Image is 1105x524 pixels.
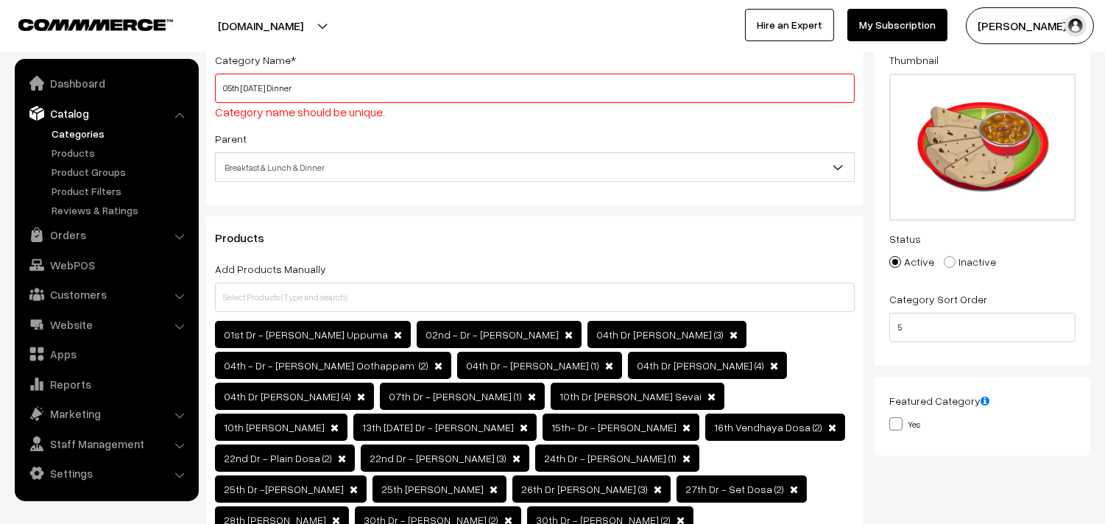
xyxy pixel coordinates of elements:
[224,390,351,403] span: 04th Dr [PERSON_NAME] (4)
[224,359,428,372] span: 04th - Dr - [PERSON_NAME] Oothappam (2)
[889,393,989,408] label: Featured Category
[215,261,326,277] label: Add Products Manually
[166,7,355,44] button: [DOMAIN_NAME]
[215,52,296,68] label: Category Name
[685,483,784,495] span: 27th Dr - Set Dosa (2)
[966,7,1094,44] button: [PERSON_NAME] s…
[18,400,194,427] a: Marketing
[889,416,920,431] label: Yes
[944,254,996,269] label: Inactive
[215,283,855,312] input: Select Products (Type and search)
[18,252,194,278] a: WebPOS
[216,155,854,180] span: Breakfast & Lunch & Dinner
[18,431,194,457] a: Staff Management
[18,70,194,96] a: Dashboard
[521,483,648,495] span: 26th Dr [PERSON_NAME] (3)
[48,202,194,218] a: Reviews & Ratings
[18,222,194,248] a: Orders
[370,452,506,464] span: 22nd Dr - [PERSON_NAME] (3)
[1065,15,1087,37] img: user
[224,483,344,495] span: 25th Dr -[PERSON_NAME]
[18,15,147,32] a: COMMMERCE
[551,421,677,433] span: 15th- Dr - [PERSON_NAME]
[18,460,194,486] a: Settings
[215,105,385,119] span: Category name should be unique.
[215,74,855,103] input: Category Name
[48,145,194,160] a: Products
[18,311,194,338] a: Website
[426,328,559,341] span: 02nd - Dr - [PERSON_NAME]
[224,328,388,341] span: 01st Dr - [PERSON_NAME] Uppuma
[381,483,484,495] span: 25th [PERSON_NAME]
[48,183,194,199] a: Product Filters
[889,52,939,68] label: Thumbnail
[48,164,194,180] a: Product Groups
[224,452,332,464] span: 22nd Dr - Plain Dosa (2)
[466,359,599,372] span: 04th Dr - [PERSON_NAME] (1)
[18,19,173,30] img: COMMMERCE
[889,254,934,269] label: Active
[889,313,1076,342] input: Enter Number
[18,371,194,397] a: Reports
[215,152,855,182] span: Breakfast & Lunch & Dinner
[559,390,702,403] span: 10th Dr [PERSON_NAME] Sevai
[596,328,724,341] span: 04th Dr [PERSON_NAME] (3)
[847,9,947,41] a: My Subscription
[18,341,194,367] a: Apps
[215,131,247,146] label: Parent
[544,452,677,464] span: 24th Dr - [PERSON_NAME] (1)
[714,421,822,433] span: 16th Vendhaya Dosa (2)
[889,231,921,247] label: Status
[362,421,514,433] span: 13th [DATE] Dr - [PERSON_NAME]
[18,100,194,127] a: Catalog
[389,390,522,403] span: 07th Dr - [PERSON_NAME] (1)
[215,230,282,245] span: Products
[18,281,194,308] a: Customers
[637,359,764,372] span: 04th Dr [PERSON_NAME] (4)
[48,126,194,141] a: Categories
[745,9,834,41] a: Hire an Expert
[224,421,325,433] span: 10th [PERSON_NAME]
[889,291,987,307] label: Category Sort Order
